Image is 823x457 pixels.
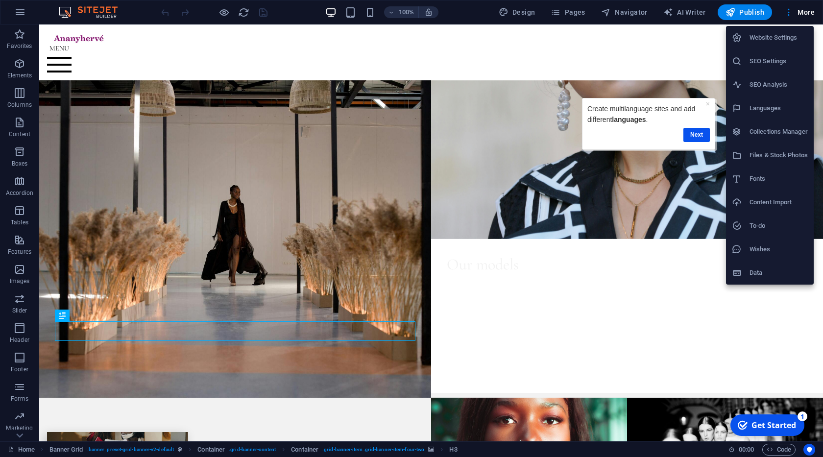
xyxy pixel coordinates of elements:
[7,5,129,27] p: Create multilanguage sites and add different .
[125,0,129,11] div: Close tooltip
[750,173,808,185] h6: Fonts
[73,1,82,11] div: 1
[750,220,808,232] h6: To-do
[750,32,808,44] h6: Website Settings
[750,126,808,138] h6: Collections Manager
[103,30,129,44] a: Next
[750,149,808,161] h6: Files & Stock Photos
[5,4,79,25] div: Get Started 1 items remaining, 80% complete
[750,267,808,279] h6: Data
[750,79,808,91] h6: SEO Analysis
[750,55,808,67] h6: SEO Settings
[750,243,808,255] h6: Wishes
[125,2,129,10] a: ×
[750,102,808,114] h6: Languages
[750,196,808,208] h6: Content Import
[26,9,71,20] div: Get Started
[31,18,65,25] span: languages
